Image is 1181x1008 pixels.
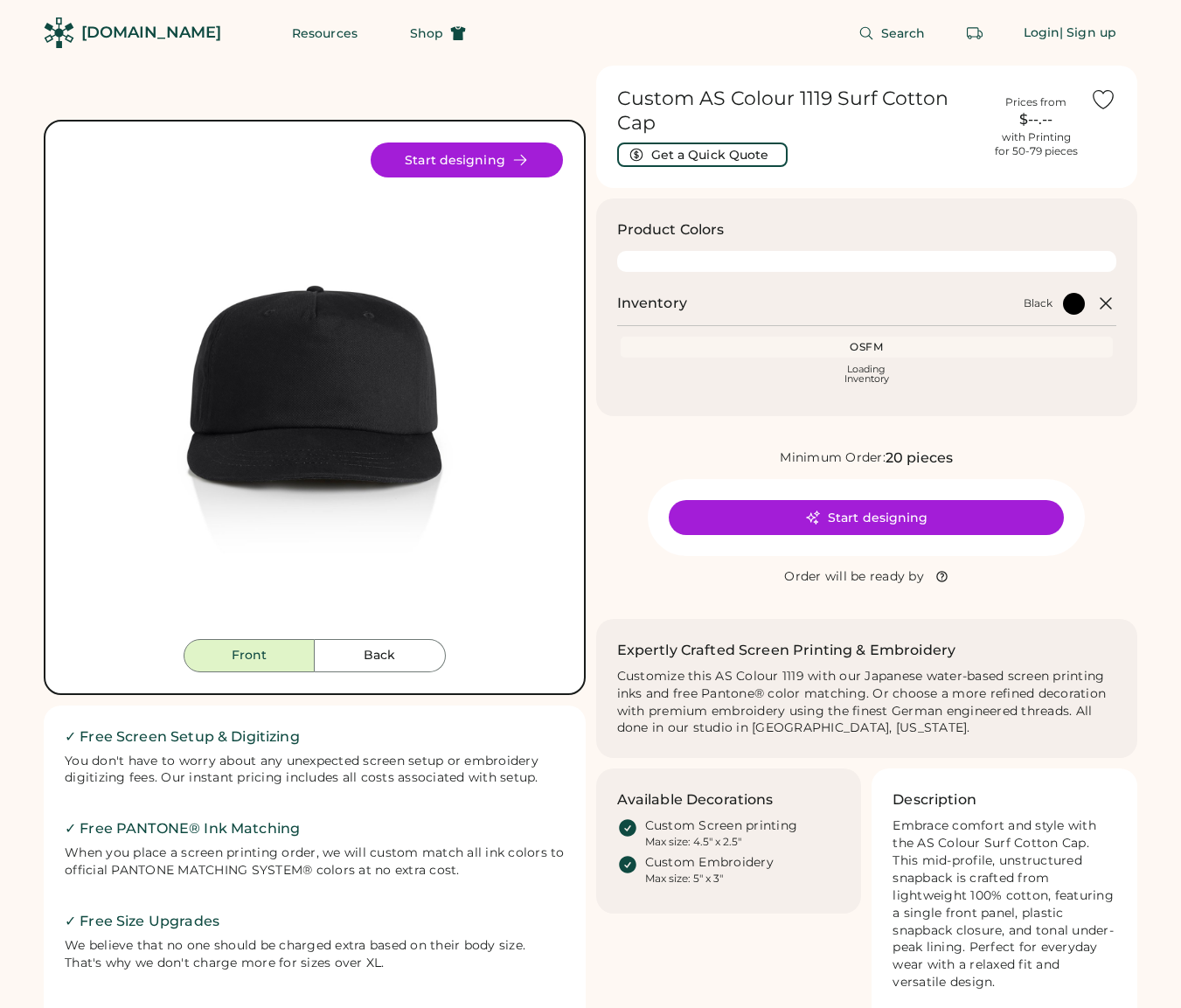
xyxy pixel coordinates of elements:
[844,365,889,384] div: Loading Inventory
[617,668,1117,738] div: Customize this AS Colour 1119 with our Japanese water-based screen printing inks and free Pantone...
[271,16,379,51] button: Resources
[66,143,563,639] img: 1119 - Black Front Image
[65,726,565,747] h2: ✓ Free Screen Setup & Digitizing
[617,87,983,136] h1: Custom AS Colour 1119 Surf Cotton Cap
[992,109,1080,130] div: $--.--
[886,448,953,469] div: 20 pieces
[315,639,446,672] button: Back
[1005,95,1066,109] div: Prices from
[65,937,565,972] div: We believe that no one should be charged extra based on their body size. That's why we don't char...
[617,219,725,240] h3: Product Colors
[410,27,443,39] span: Shop
[837,16,947,51] button: Search
[1024,24,1060,42] div: Login
[617,789,774,810] h3: Available Decorations
[881,27,926,39] span: Search
[893,817,1116,991] div: Embrace comfort and style with the AS Colour Surf Cotton Cap. This mid-profile, unstructured snap...
[957,16,992,51] button: Retrieve an order
[617,640,956,661] h2: Expertly Crafted Screen Printing & Embroidery
[184,639,315,672] button: Front
[995,130,1078,158] div: with Printing for 50-79 pieces
[669,500,1064,535] button: Start designing
[645,854,774,872] div: Custom Embroidery
[1059,24,1116,42] div: | Sign up
[65,753,565,788] div: You don't have to worry about any unexpected screen setup or embroidery digitizing fees. Our inst...
[784,568,924,586] div: Order will be ready by
[893,789,976,810] h3: Description
[371,143,563,177] button: Start designing
[624,340,1110,354] div: OSFM
[65,911,565,932] h2: ✓ Free Size Upgrades
[81,22,221,44] div: [DOMAIN_NAME]
[617,293,687,314] h2: Inventory
[617,143,788,167] button: Get a Quick Quote
[1024,296,1052,310] div: Black
[645,872,723,886] div: Max size: 5" x 3"
[66,143,563,639] div: 1119 Style Image
[780,449,886,467] div: Minimum Order:
[65,845,565,879] div: When you place a screen printing order, we will custom match all ink colors to official PANTONE M...
[389,16,487,51] button: Shop
[65,818,565,839] h2: ✓ Free PANTONE® Ink Matching
[645,817,798,835] div: Custom Screen printing
[44,17,74,48] img: Rendered Logo - Screens
[645,835,741,849] div: Max size: 4.5" x 2.5"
